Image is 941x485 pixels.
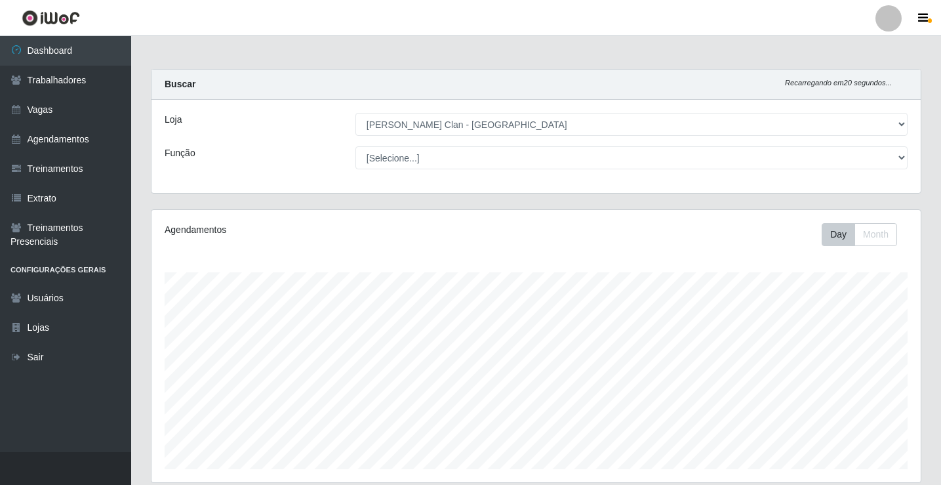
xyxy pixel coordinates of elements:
[822,223,908,246] div: Toolbar with button groups
[785,79,892,87] i: Recarregando em 20 segundos...
[165,79,195,89] strong: Buscar
[822,223,855,246] button: Day
[165,223,463,237] div: Agendamentos
[854,223,897,246] button: Month
[22,10,80,26] img: CoreUI Logo
[822,223,897,246] div: First group
[165,146,195,160] label: Função
[165,113,182,127] label: Loja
